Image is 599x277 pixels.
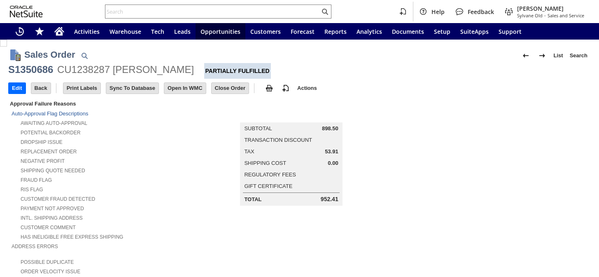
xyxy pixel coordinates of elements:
[521,51,531,61] img: Previous
[352,23,387,40] a: Analytics
[105,7,320,16] input: Search
[200,28,240,35] span: Opportunities
[8,63,53,76] div: S1350686
[204,63,271,79] div: Partially Fulfilled
[21,234,123,240] a: Has Ineligible Free Express Shipping
[79,51,89,61] img: Quick Find
[21,259,74,265] a: Possible Duplicate
[566,49,591,62] a: Search
[21,139,63,145] a: Dropship Issue
[21,215,83,221] a: Intl. Shipping Address
[325,148,338,155] span: 53.91
[15,26,25,36] svg: Recent Records
[9,83,26,94] input: Edit
[281,83,291,93] img: add-record.svg
[21,120,87,126] a: Awaiting Auto-Approval
[537,51,547,61] img: Next
[245,23,286,40] a: Customers
[169,23,196,40] a: Leads
[244,171,296,178] a: Regulatory Fees
[517,12,543,19] span: Sylvane Old
[455,23,494,40] a: SuiteApps
[21,187,43,192] a: RIS flag
[35,26,44,36] svg: Shortcuts
[291,28,315,35] span: Forecast
[244,148,254,155] a: Tax
[30,23,49,40] div: Shortcuts
[196,23,245,40] a: Opportunities
[21,225,76,230] a: Customer Comment
[328,160,338,167] span: 0.00
[468,8,494,16] span: Feedback
[250,28,281,35] span: Customers
[357,28,382,35] span: Analytics
[151,28,164,35] span: Tech
[460,28,489,35] span: SuiteApps
[54,26,64,36] svg: Home
[286,23,319,40] a: Forecast
[431,8,445,16] span: Help
[10,23,30,40] a: Recent Records
[57,63,194,76] div: CU1238287 [PERSON_NAME]
[548,12,584,19] span: Sales and Service
[164,83,206,94] input: Open In WMC
[8,99,193,108] div: Approval Failure Reasons
[494,23,527,40] a: Support
[105,23,146,40] a: Warehouse
[21,149,77,155] a: Replacement Order
[244,137,312,143] a: Transaction Discount
[63,83,100,94] input: Print Labels
[294,85,320,91] a: Actions
[24,48,75,61] h1: Sales Order
[322,125,338,132] span: 898.50
[212,83,249,94] input: Close Order
[240,109,342,122] caption: Summary
[21,158,65,164] a: Negative Profit
[499,28,522,35] span: Support
[146,23,169,40] a: Tech
[49,23,69,40] a: Home
[244,160,286,166] a: Shipping Cost
[21,177,52,183] a: Fraud Flag
[517,5,584,12] span: [PERSON_NAME]
[21,269,80,275] a: Order Velocity Issue
[69,23,105,40] a: Activities
[550,49,566,62] a: List
[174,28,191,35] span: Leads
[10,6,43,17] svg: logo
[387,23,429,40] a: Documents
[321,196,338,203] span: 952.41
[21,196,95,202] a: Customer Fraud Detected
[244,196,261,202] a: Total
[21,168,85,174] a: Shipping Quote Needed
[21,130,81,136] a: Potential Backorder
[244,183,292,189] a: Gift Certificate
[244,125,272,131] a: Subtotal
[110,28,141,35] span: Warehouse
[434,28,450,35] span: Setup
[319,23,352,40] a: Reports
[429,23,455,40] a: Setup
[74,28,100,35] span: Activities
[324,28,347,35] span: Reports
[106,83,158,94] input: Sync To Database
[544,12,546,19] span: -
[21,206,84,211] a: Payment not approved
[320,7,330,16] svg: Search
[12,244,58,249] a: Address Errors
[31,83,51,94] input: Back
[264,83,274,93] img: print.svg
[392,28,424,35] span: Documents
[12,110,88,117] a: Auto-Approval Flag Descriptions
